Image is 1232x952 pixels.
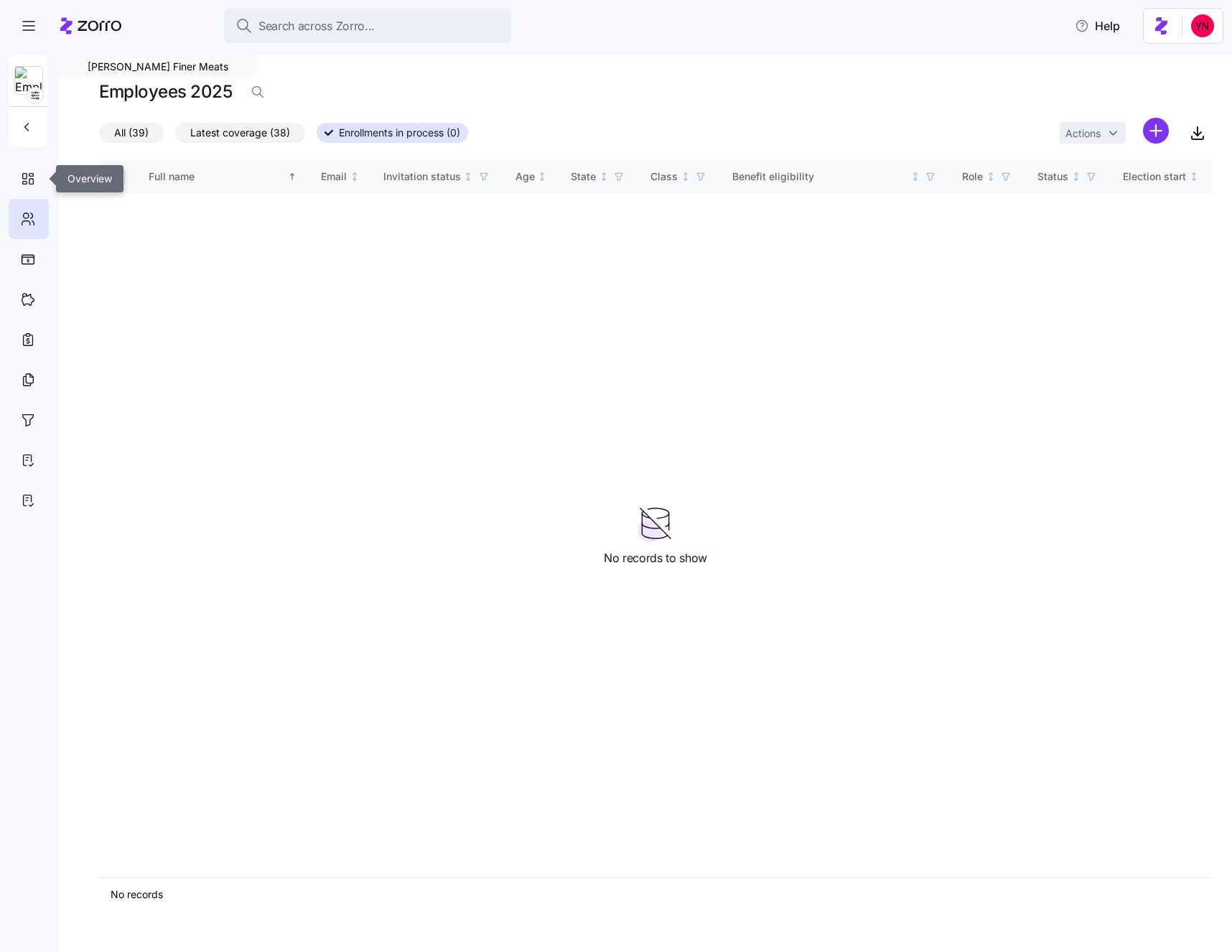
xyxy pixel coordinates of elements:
img: Employer logo [15,67,42,95]
div: Full name [149,169,285,185]
th: Invitation statusNot sorted [372,160,504,193]
div: No records [111,887,1200,902]
div: Not sorted [537,172,547,182]
th: RoleNot sorted [951,160,1026,193]
div: Not sorted [463,172,473,182]
svg: add icon [1143,118,1169,144]
div: Class [650,169,678,185]
div: Not sorted [910,172,920,182]
div: Invitation status [383,169,461,185]
div: Email [321,169,347,185]
th: AgeNot sorted [504,160,560,193]
th: Election startNot sorted [1111,160,1211,193]
div: State [571,169,596,185]
span: All (39) [114,123,149,142]
img: 113f96d2b49c10db4a30150f42351c8a [1191,14,1214,37]
div: Election start [1123,169,1186,185]
button: Help [1063,11,1131,40]
div: [PERSON_NAME] Finer Meats [59,55,257,79]
div: Age [515,169,535,185]
div: Not sorted [986,172,996,182]
span: Search across Zorro... [258,17,375,35]
button: Search across Zorro... [224,9,511,43]
th: Full nameSorted ascending [137,160,309,193]
div: Role [962,169,983,185]
span: Latest coverage (38) [190,123,290,142]
div: Sorted ascending [287,172,297,182]
span: No records to show [604,549,707,567]
div: Not sorted [681,172,691,182]
div: Not sorted [599,172,609,182]
div: Not sorted [350,172,360,182]
div: Benefit eligibility [732,169,907,185]
div: Not sorted [1189,172,1199,182]
span: Actions [1065,129,1101,139]
button: Actions [1060,122,1126,144]
th: ClassNot sorted [639,160,721,193]
div: Status [1037,169,1068,185]
input: Select all records [111,169,125,184]
div: Not sorted [1071,172,1081,182]
th: EmailNot sorted [309,160,372,193]
th: StateNot sorted [559,160,639,193]
span: Help [1075,17,1120,34]
span: Enrollments in process (0) [339,123,460,142]
h1: Employees 2025 [99,80,232,103]
th: StatusNot sorted [1026,160,1111,193]
th: Benefit eligibilityNot sorted [721,160,951,193]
